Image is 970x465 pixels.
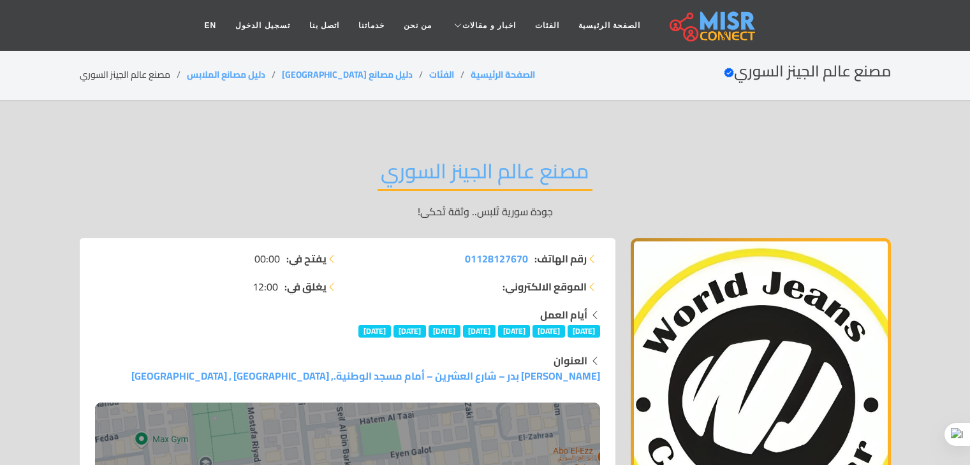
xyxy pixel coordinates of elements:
span: [DATE] [429,325,461,338]
a: تسجيل الدخول [226,13,299,38]
span: [DATE] [568,325,600,338]
p: جودة سورية تُلبس.. وثقة تُحكى! [80,204,891,219]
a: من نحن [394,13,441,38]
a: الصفحة الرئيسية [471,66,535,83]
a: الفئات [429,66,454,83]
strong: رقم الهاتف: [534,251,587,266]
strong: يغلق في: [284,279,327,294]
span: 00:00 [254,251,280,266]
img: main.misr_connect [670,10,755,41]
span: [DATE] [393,325,426,338]
strong: الموقع الالكتروني: [503,279,587,294]
strong: أيام العمل [540,305,587,324]
a: الصفحة الرئيسية [569,13,650,38]
li: مصنع عالم الجينز السوري [80,68,187,82]
span: اخبار و مقالات [462,20,516,31]
h2: مصنع عالم الجينز السوري [378,159,592,191]
strong: العنوان [554,351,587,370]
a: الفئات [525,13,569,38]
span: [DATE] [498,325,531,338]
span: [DATE] [533,325,565,338]
a: 01128127670 [465,251,528,266]
svg: Verified account [724,68,734,78]
a: اخبار و مقالات [441,13,525,38]
span: 12:00 [253,279,278,294]
span: [DATE] [463,325,496,338]
span: 01128127670 [465,249,528,268]
a: خدماتنا [349,13,394,38]
a: دليل مصانع [GEOGRAPHIC_DATA] [282,66,413,83]
strong: يفتح في: [286,251,327,266]
h2: مصنع عالم الجينز السوري [724,62,891,81]
span: [DATE] [358,325,391,338]
a: دليل مصانع الملابس [187,66,265,83]
a: EN [195,13,226,38]
a: اتصل بنا [300,13,349,38]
